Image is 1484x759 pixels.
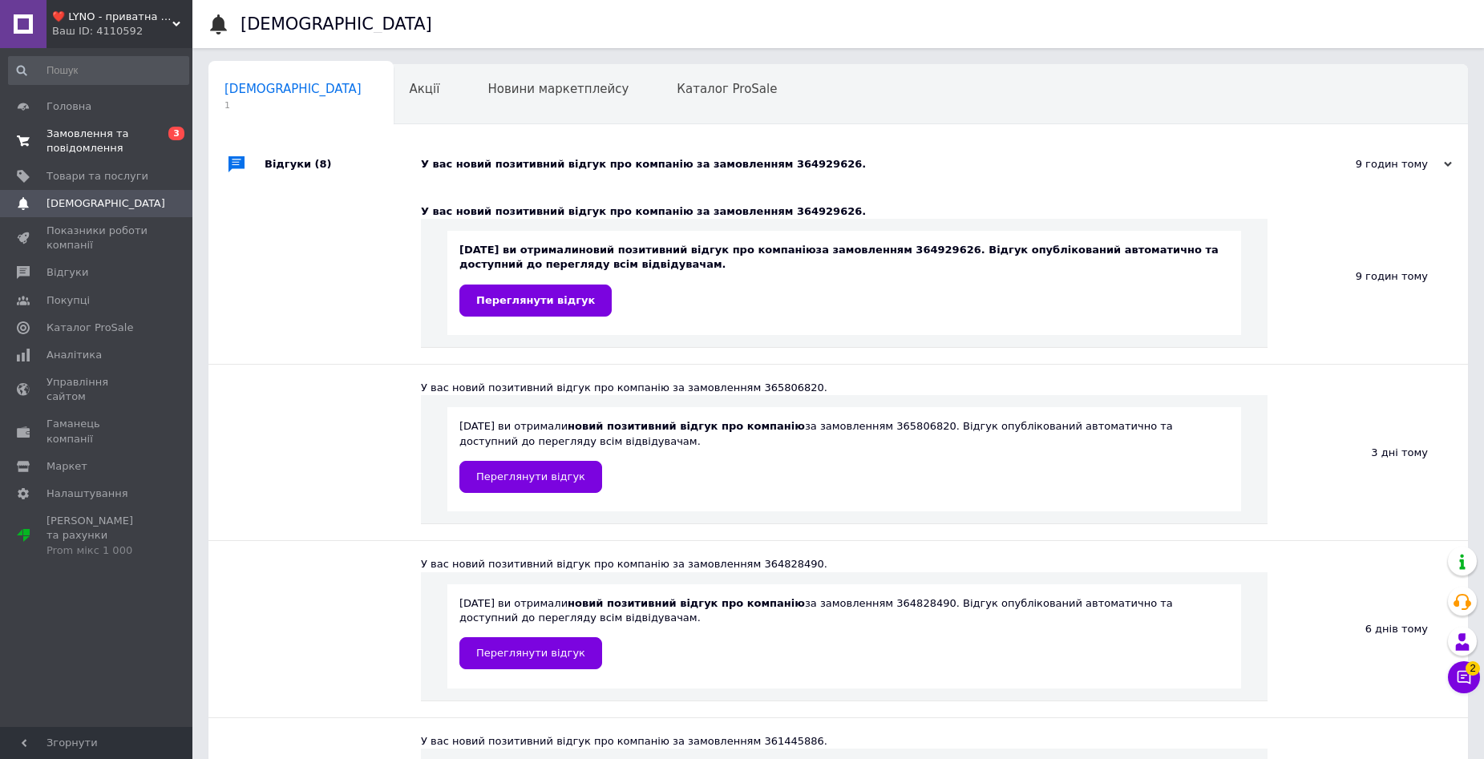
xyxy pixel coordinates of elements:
[1268,541,1468,717] div: 6 днів тому
[487,82,629,96] span: Новини маркетплейсу
[8,56,189,85] input: Пошук
[224,99,362,111] span: 1
[47,169,148,184] span: Товари та послуги
[421,381,1268,395] div: У вас новий позитивний відгук про компанію за замовленням 365806820.
[1292,157,1452,172] div: 9 годин тому
[1268,365,1468,540] div: 3 дні тому
[459,596,1229,669] div: [DATE] ви отримали за замовленням 364828490. Відгук опублікований автоматично та доступний до пер...
[47,321,133,335] span: Каталог ProSale
[1268,188,1468,364] div: 9 годин тому
[315,158,332,170] span: (8)
[47,417,148,446] span: Гаманець компанії
[47,196,165,211] span: [DEMOGRAPHIC_DATA]
[47,375,148,404] span: Управління сайтом
[579,244,816,256] b: новий позитивний відгук про компанію
[47,265,88,280] span: Відгуки
[1466,661,1480,676] span: 2
[476,294,595,306] span: Переглянути відгук
[421,204,1268,219] div: У вас новий позитивний відгук про компанію за замовленням 364929626.
[47,348,102,362] span: Аналітика
[47,514,148,558] span: [PERSON_NAME] та рахунки
[421,157,1292,172] div: У вас новий позитивний відгук про компанію за замовленням 364929626.
[459,243,1229,316] div: [DATE] ви отримали за замовленням 364929626. Відгук опублікований автоматично та доступний до пер...
[47,127,148,155] span: Замовлення та повідомлення
[47,459,87,474] span: Маркет
[410,82,440,96] span: Акції
[52,24,192,38] div: Ваш ID: 4110592
[265,140,421,188] div: Відгуки
[476,647,585,659] span: Переглянути відгук
[47,543,148,558] div: Prom мікс 1 000
[47,486,128,501] span: Налаштування
[568,597,805,609] b: новий позитивний відгук про компанію
[168,127,184,140] span: 3
[677,82,777,96] span: Каталог ProSale
[47,224,148,252] span: Показники роботи компанії
[47,293,90,308] span: Покупці
[421,734,1268,749] div: У вас новий позитивний відгук про компанію за замовленням 361445886.
[476,470,585,482] span: Переглянути відгук
[459,461,602,493] a: Переглянути відгук
[459,419,1229,492] div: [DATE] ви отримали за замовленням 365806820. Відгук опублікований автоматично та доступний до пер...
[241,14,432,34] h1: [DEMOGRAPHIC_DATA]
[568,420,805,432] b: новий позитивний відгук про компанію
[52,10,172,24] span: ❤️ LYNO - приватна фабрика
[421,557,1268,571] div: У вас новий позитивний відгук про компанію за замовленням 364828490.
[224,82,362,96] span: [DEMOGRAPHIC_DATA]
[459,285,612,317] a: Переглянути відгук
[459,637,602,669] a: Переглянути відгук
[47,99,91,114] span: Головна
[1448,661,1480,693] button: Чат з покупцем2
